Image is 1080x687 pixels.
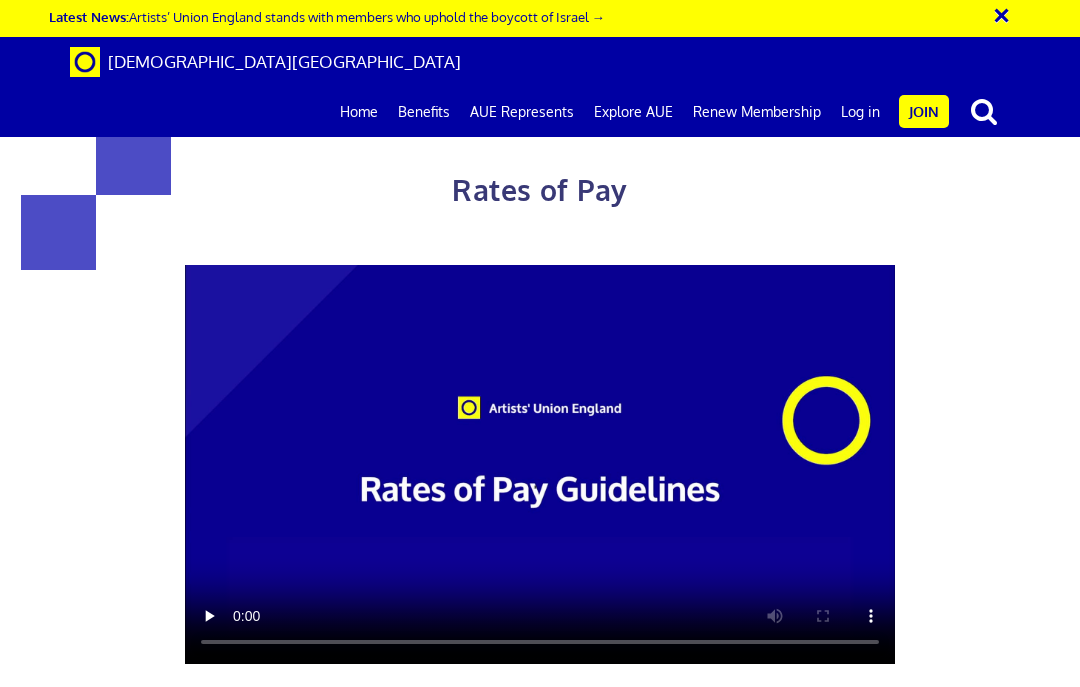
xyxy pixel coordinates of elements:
a: Brand [DEMOGRAPHIC_DATA][GEOGRAPHIC_DATA] [55,37,476,87]
a: Join [899,95,949,128]
span: Rates of Pay [452,172,627,208]
a: Latest News:Artists’ Union England stands with members who uphold the boycott of Israel → [49,8,605,25]
a: Home [330,87,388,137]
a: Benefits [388,87,460,137]
span: [DEMOGRAPHIC_DATA][GEOGRAPHIC_DATA] [108,51,461,72]
strong: Latest News: [49,8,129,25]
a: AUE Represents [460,87,584,137]
a: Renew Membership [683,87,831,137]
a: Log in [831,87,890,137]
a: Explore AUE [584,87,683,137]
button: search [953,90,1015,132]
